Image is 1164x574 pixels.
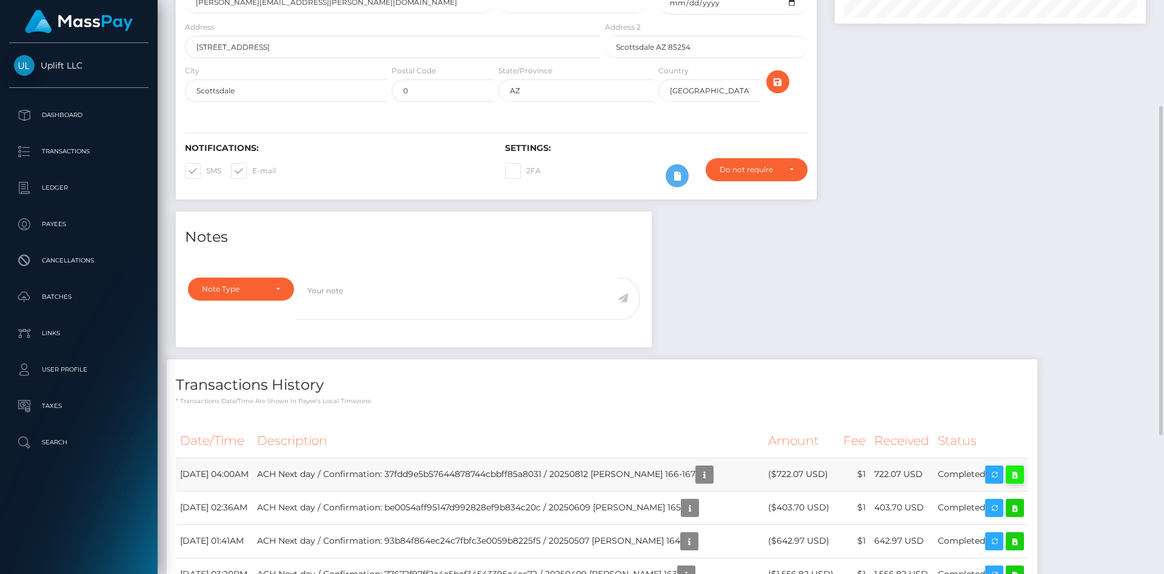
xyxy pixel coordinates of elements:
a: Links [9,318,149,349]
a: Search [9,427,149,458]
label: Postal Code [392,65,436,76]
div: Note Type [202,284,266,294]
label: City [185,65,199,76]
a: Ledger [9,173,149,203]
label: Address [185,22,215,33]
td: Completed [934,491,1028,524]
p: Dashboard [14,106,144,124]
a: Dashboard [9,100,149,130]
th: Received [870,424,934,458]
label: E-mail [231,163,276,179]
p: Links [14,324,144,342]
span: Uplift LLC [9,60,149,71]
td: 642.97 USD [870,524,934,558]
td: [DATE] 02:36AM [176,491,253,524]
td: ($642.97 USD) [764,524,839,558]
p: Ledger [14,179,144,197]
p: Cancellations [14,252,144,270]
a: User Profile [9,355,149,385]
p: Taxes [14,397,144,415]
td: $1 [839,491,870,524]
th: Date/Time [176,424,253,458]
p: Batches [14,288,144,306]
label: SMS [185,163,221,179]
td: ($722.07 USD) [764,458,839,491]
h6: Notifications: [185,143,487,153]
td: $1 [839,458,870,491]
p: Payees [14,215,144,233]
label: 2FA [505,163,541,179]
h6: Settings: [505,143,807,153]
label: Country [658,65,689,76]
a: Cancellations [9,245,149,276]
a: Taxes [9,391,149,421]
p: User Profile [14,361,144,379]
p: Transactions [14,142,144,161]
label: Address 2 [605,22,641,33]
h4: Transactions History [176,375,1028,396]
img: MassPay Logo [25,10,133,33]
p: Search [14,433,144,452]
th: Fee [839,424,870,458]
th: Status [934,424,1028,458]
td: [DATE] 01:41AM [176,524,253,558]
th: Amount [764,424,839,458]
img: Uplift LLC [14,55,35,76]
p: * Transactions date/time are shown in payee's local timezone [176,396,1028,405]
td: ACH Next day / Confirmation: 37fdd9e5b57644878744cbbff85a8031 / 20250812 [PERSON_NAME] 166-167 [253,458,764,491]
td: 403.70 USD [870,491,934,524]
a: Batches [9,282,149,312]
button: Do not require [706,158,808,181]
td: 722.07 USD [870,458,934,491]
label: State/Province [498,65,552,76]
td: ACH Next day / Confirmation: 93b84f864ec24c7fbfc3e0059b8225f5 / 20250507 [PERSON_NAME] 164 [253,524,764,558]
td: Completed [934,524,1028,558]
th: Description [253,424,764,458]
td: $1 [839,524,870,558]
td: [DATE] 04:00AM [176,458,253,491]
a: Transactions [9,136,149,167]
h4: Notes [185,227,643,248]
a: Payees [9,209,149,239]
td: ($403.70 USD) [764,491,839,524]
div: Do not require [720,165,780,175]
td: Completed [934,458,1028,491]
td: ACH Next day / Confirmation: be0054aff95147d992828ef9b834c20c / 20250609 [PERSON_NAME] 165 [253,491,764,524]
button: Note Type [188,278,294,301]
